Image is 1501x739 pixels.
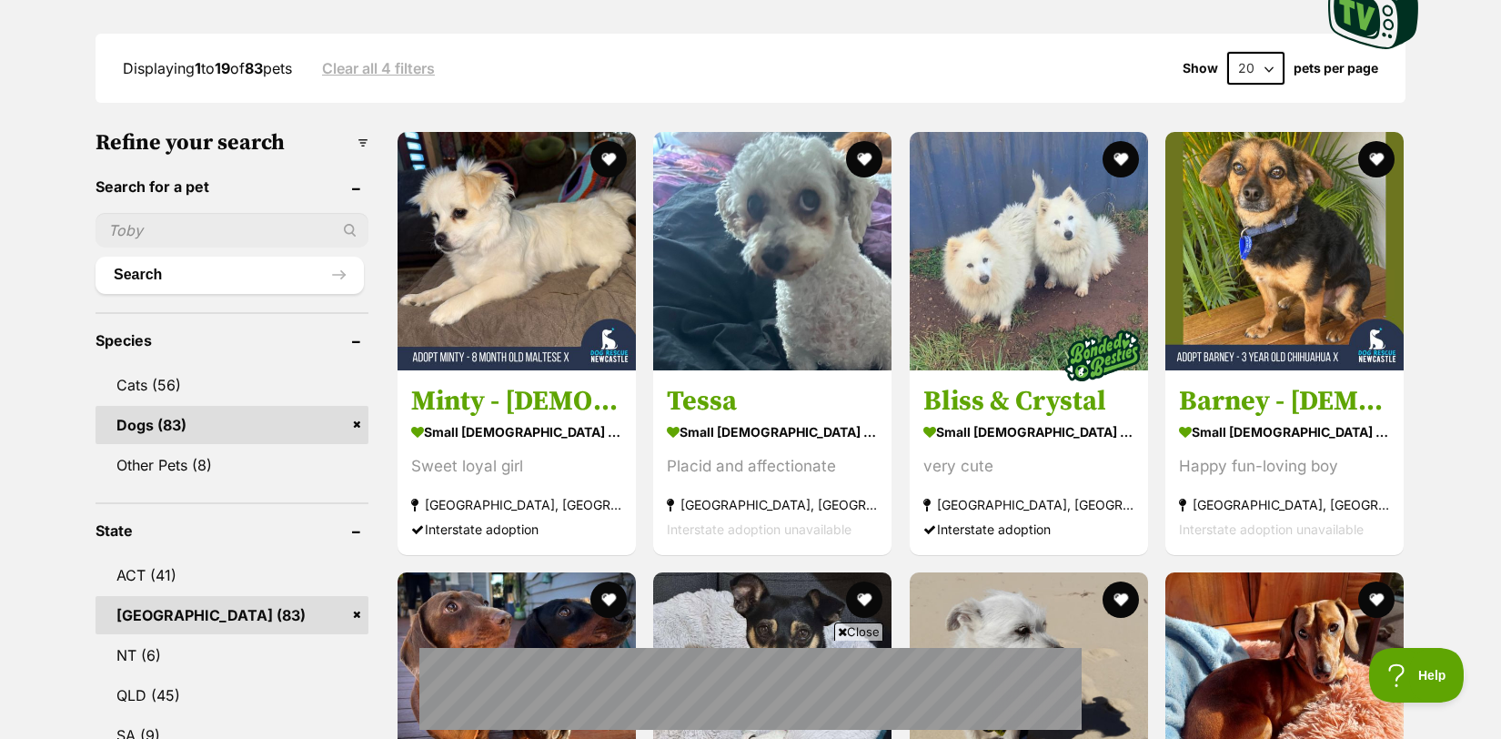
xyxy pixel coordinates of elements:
strong: small [DEMOGRAPHIC_DATA] Dog [1179,419,1390,445]
h3: Bliss & Crystal [923,384,1134,419]
h3: Barney - [DEMOGRAPHIC_DATA] Chihuahua X Terrier [1179,384,1390,419]
strong: small [DEMOGRAPHIC_DATA] Dog [411,419,622,445]
a: Other Pets (8) [96,446,368,484]
header: Species [96,332,368,349]
img: Bliss & Crystal - Japanese Spitz Dog [910,132,1148,370]
button: favourite [590,141,627,177]
a: Minty - [DEMOGRAPHIC_DATA] Maltese X small [DEMOGRAPHIC_DATA] Dog Sweet loyal girl [GEOGRAPHIC_DA... [398,370,636,555]
div: Sweet loyal girl [411,454,622,479]
div: very cute [923,454,1134,479]
h3: Refine your search [96,130,368,156]
a: QLD (45) [96,676,368,714]
button: favourite [1103,582,1139,618]
a: Cats (56) [96,366,368,404]
button: favourite [1358,582,1395,618]
img: Minty - 8 Month Old Maltese X - Maltese x Shih Tzu x Pomeranian Dog [398,132,636,370]
button: favourite [1358,141,1395,177]
img: bonded besties [1057,310,1148,401]
button: Search [96,257,364,293]
div: Interstate adoption [411,517,622,542]
iframe: Advertisement [419,648,1082,730]
button: favourite [847,582,883,618]
a: [GEOGRAPHIC_DATA] (83) [96,596,368,634]
strong: 19 [215,59,230,77]
a: Clear all 4 filters [322,60,435,76]
span: Close [834,623,883,641]
strong: [GEOGRAPHIC_DATA], [GEOGRAPHIC_DATA] [411,492,622,517]
h3: Tessa [667,384,878,419]
input: Toby [96,213,368,248]
a: Bliss & Crystal small [DEMOGRAPHIC_DATA] Dog very cute [GEOGRAPHIC_DATA], [GEOGRAPHIC_DATA] Inter... [910,370,1148,555]
button: favourite [847,141,883,177]
a: Barney - [DEMOGRAPHIC_DATA] Chihuahua X Terrier small [DEMOGRAPHIC_DATA] Dog Happy fun-loving boy... [1165,370,1404,555]
h3: Minty - [DEMOGRAPHIC_DATA] Maltese X [411,384,622,419]
strong: 1 [195,59,201,77]
strong: small [DEMOGRAPHIC_DATA] Dog [667,419,878,445]
header: Search for a pet [96,178,368,195]
iframe: Help Scout Beacon - Open [1369,648,1465,703]
div: Placid and affectionate [667,454,878,479]
a: NT (6) [96,636,368,674]
span: Displaying to of pets [123,59,292,77]
div: Happy fun-loving boy [1179,454,1390,479]
div: Interstate adoption [923,517,1134,542]
span: Interstate adoption unavailable [667,521,851,537]
span: Show [1183,61,1218,76]
strong: 83 [245,59,263,77]
strong: [GEOGRAPHIC_DATA], [GEOGRAPHIC_DATA] [1179,492,1390,517]
label: pets per page [1294,61,1378,76]
strong: small [DEMOGRAPHIC_DATA] Dog [923,419,1134,445]
a: Dogs (83) [96,406,368,444]
a: Tessa small [DEMOGRAPHIC_DATA] Dog Placid and affectionate [GEOGRAPHIC_DATA], [GEOGRAPHIC_DATA] I... [653,370,892,555]
button: favourite [1103,141,1139,177]
button: favourite [590,582,627,618]
strong: [GEOGRAPHIC_DATA], [GEOGRAPHIC_DATA] [923,492,1134,517]
span: Interstate adoption unavailable [1179,521,1364,537]
a: ACT (41) [96,556,368,594]
img: Tessa - Bichon Frise Dog [653,132,892,370]
header: State [96,522,368,539]
strong: [GEOGRAPHIC_DATA], [GEOGRAPHIC_DATA] [667,492,878,517]
img: Barney - 3 Year Old Chihuahua X Terrier - Chihuahua (Long Coat) Dog [1165,132,1404,370]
